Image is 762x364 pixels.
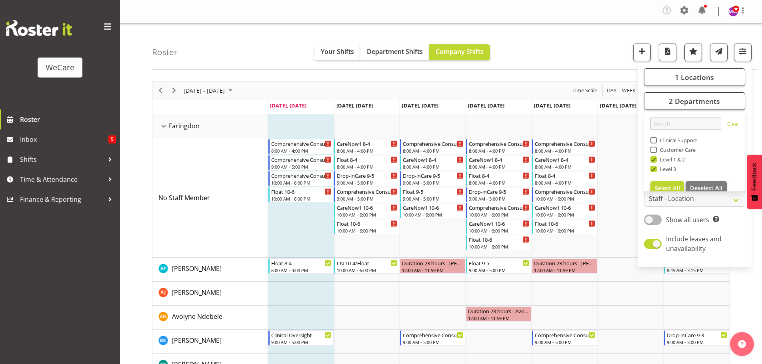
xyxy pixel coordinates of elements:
[469,211,529,218] div: 10:00 AM - 6:00 PM
[469,243,529,250] div: 10:00 AM - 6:00 PM
[469,227,529,234] div: 10:00 AM - 6:00 PM
[20,173,104,185] span: Time & Attendance
[667,331,727,339] div: Drop-inCare 9-3
[535,187,595,195] div: Comprehensive Consult 10-6
[535,179,595,186] div: 8:00 AM - 4:00 PM
[400,171,465,186] div: No Staff Member"s event - Drop-inCare 9-5 Begin From Wednesday, September 10, 2025 at 9:00:00 AM ...
[469,195,529,202] div: 9:00 AM - 5:00 PM
[469,267,529,273] div: 9:00 AM - 5:00 PM
[403,339,463,345] div: 9:00 AM - 5:00 PM
[20,153,104,165] span: Shifts
[152,138,268,258] td: No Staff Member resource
[747,155,762,209] button: Feedback - Show survey
[182,86,236,95] button: September 08 - 14, 2025
[152,48,178,57] h4: Roster
[367,47,423,56] span: Department Shifts
[172,264,222,273] a: [PERSON_NAME]
[686,181,727,195] button: Deselect All
[337,171,397,179] div: Drop-inCare 9-5
[172,312,222,321] span: Avolyne Ndebele
[535,155,595,163] div: CareNow1 8-4
[271,147,332,154] div: 8:00 AM - 4:00 PM
[152,114,268,138] td: Faringdon resource
[532,187,597,202] div: No Staff Member"s event - Comprehensive Consult 10-6 Begin From Friday, September 12, 2025 at 10:...
[532,330,597,346] div: Brian Ko"s event - Comprehensive Consult 9-5 Begin From Friday, September 12, 2025 at 9:00:00 AM ...
[152,306,268,330] td: Avolyne Ndebele resource
[572,86,598,95] span: Time Scale
[46,62,74,74] div: WeCare
[469,139,529,147] div: Comprehensive Consult 8-4
[337,227,397,234] div: 10:00 AM - 6:00 PM
[334,187,399,202] div: No Staff Member"s event - Comprehensive Consult 9-5 Begin From Tuesday, September 9, 2025 at 9:00...
[314,44,360,60] button: Your Shifts
[571,86,599,95] button: Time Scale
[400,187,465,202] div: No Staff Member"s event - Float 9-5 Begin From Wednesday, September 10, 2025 at 9:00:00 AM GMT+12...
[650,117,721,130] input: Search
[400,139,465,154] div: No Staff Member"s event - Comprehensive Consult 8-4 Begin From Wednesday, September 10, 2025 at 8...
[534,267,595,273] div: 12:00 AM - 11:59 PM
[535,203,595,211] div: CareNow1 10-6
[532,259,597,274] div: Alex Ferguson"s event - Duration 23 hours - Alex Ferguson Begin From Friday, September 12, 2025 a...
[469,147,529,154] div: 8:00 AM - 4:00 PM
[690,184,722,192] span: Deselect All
[466,203,531,218] div: No Staff Member"s event - Comprehensive Consult 10-6 Begin From Thursday, September 11, 2025 at 1...
[466,139,531,154] div: No Staff Member"s event - Comprehensive Consult 8-4 Begin From Thursday, September 11, 2025 at 8:...
[403,331,463,339] div: Comprehensive Consult 9-5
[271,339,332,345] div: 9:00 AM - 5:00 PM
[334,219,399,234] div: No Staff Member"s event - Float 10-6 Begin From Tuesday, September 9, 2025 at 10:00:00 AM GMT+12:...
[535,171,595,179] div: Float 8-4
[664,330,729,346] div: Brian Ko"s event - Drop-inCare 9-3 Begin From Sunday, September 14, 2025 at 9:00:00 AM GMT+12:00 ...
[172,336,222,345] a: [PERSON_NAME]
[268,330,334,346] div: Brian Ko"s event - Clinical Oversight Begin From Monday, September 8, 2025 at 9:00:00 AM GMT+12:0...
[158,193,210,202] span: No Staff Member
[337,267,397,273] div: 10:00 AM - 6:00 PM
[469,155,529,163] div: CareNow1 8-4
[469,219,529,227] div: CareNow1 10-6
[270,102,306,109] span: [DATE], [DATE]
[158,193,210,203] a: No Staff Member
[728,7,738,16] img: management-we-care10447.jpg
[466,306,531,322] div: Avolyne Ndebele"s event - Duration 23 hours - Avolyne Ndebele Begin From Thursday, September 11, ...
[436,47,484,56] span: Company Shifts
[468,102,504,109] span: [DATE], [DATE]
[710,44,728,61] button: Send a list of all shifts for the selected filtered period to all rostered employees.
[403,163,463,170] div: 8:00 AM - 4:00 PM
[20,113,116,125] span: Roster
[469,203,529,211] div: Comprehensive Consult 10-6
[403,195,463,202] div: 9:00 AM - 5:00 PM
[738,340,746,348] img: help-xxl-2.png
[606,86,617,95] span: Day
[535,211,595,218] div: 10:00 AM - 6:00 PM
[271,331,332,339] div: Clinical Oversight
[337,195,397,202] div: 9:00 AM - 5:00 PM
[667,267,727,273] div: 8:45 AM - 3:15 PM
[337,147,397,154] div: 8:00 AM - 4:00 PM
[403,211,463,218] div: 10:00 AM - 6:00 PM
[400,259,465,274] div: Alex Ferguson"s event - Duration 23 hours - Alex Ferguson Begin From Wednesday, September 10, 202...
[169,121,200,131] span: Faringdon
[360,44,429,60] button: Department Shifts
[334,139,399,154] div: No Staff Member"s event - CareNow1 8-4 Begin From Tuesday, September 9, 2025 at 8:00:00 AM GMT+12...
[535,163,595,170] div: 8:00 AM - 4:00 PM
[666,235,722,253] span: Include leaves and unavailability
[532,155,597,170] div: No Staff Member"s event - CareNow1 8-4 Begin From Friday, September 12, 2025 at 8:00:00 AM GMT+12...
[468,307,529,315] div: Duration 23 hours - Avolyne Ndebele
[429,44,490,60] button: Company Shifts
[403,139,463,147] div: Comprehensive Consult 8-4
[337,163,397,170] div: 8:00 AM - 4:00 PM
[271,139,332,147] div: Comprehensive Consult 8-4
[108,135,116,143] span: 5
[337,259,397,267] div: CN 10-4/Float
[655,184,680,192] span: Select All
[268,139,334,154] div: No Staff Member"s event - Comprehensive Consult 8-4 Begin From Monday, September 8, 2025 at 8:00:...
[535,195,595,202] div: 10:00 AM - 6:00 PM
[172,312,222,321] a: Avolyne Ndebele
[271,179,332,186] div: 10:00 AM - 6:00 PM
[667,339,727,345] div: 9:00 AM - 3:00 PM
[321,47,354,56] span: Your Shifts
[268,259,334,274] div: Alex Ferguson"s event - Float 8-4 Begin From Monday, September 8, 2025 at 8:00:00 AM GMT+12:00 En...
[400,330,465,346] div: Brian Ko"s event - Comprehensive Consult 9-5 Begin From Wednesday, September 10, 2025 at 9:00:00 ...
[334,155,399,170] div: No Staff Member"s event - Float 8-4 Begin From Tuesday, September 9, 2025 at 8:00:00 AM GMT+12:00...
[337,139,397,147] div: CareNow1 8-4
[337,219,397,227] div: Float 10-6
